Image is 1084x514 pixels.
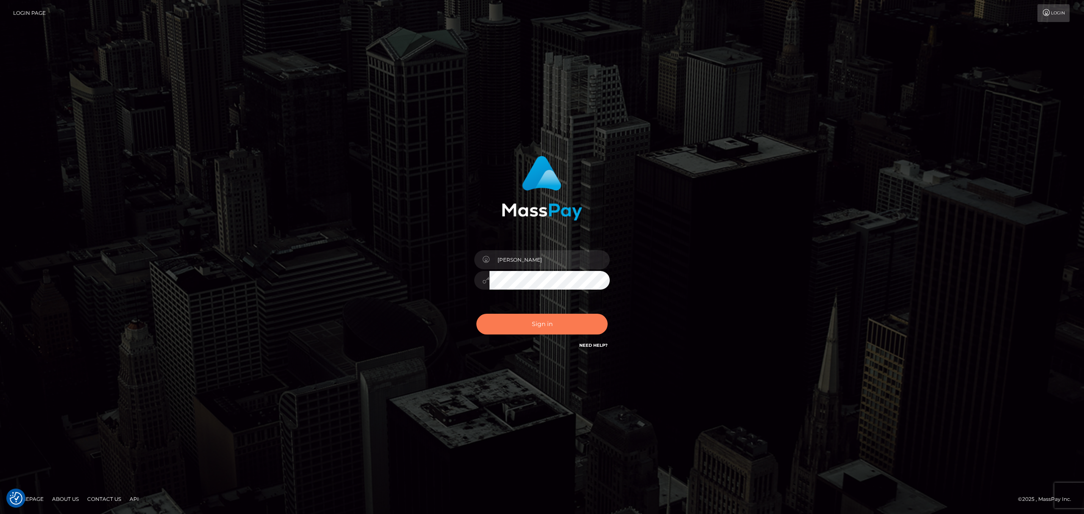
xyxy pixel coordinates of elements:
button: Consent Preferences [10,492,22,505]
img: MassPay Login [502,156,582,221]
div: © 2025 , MassPay Inc. [1018,495,1078,504]
a: API [126,492,142,506]
button: Sign in [476,314,608,334]
a: Login [1037,4,1070,22]
a: Login Page [13,4,46,22]
a: Contact Us [84,492,124,506]
img: Revisit consent button [10,492,22,505]
a: About Us [49,492,82,506]
input: Username... [489,250,610,269]
a: Need Help? [579,343,608,348]
a: Homepage [9,492,47,506]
